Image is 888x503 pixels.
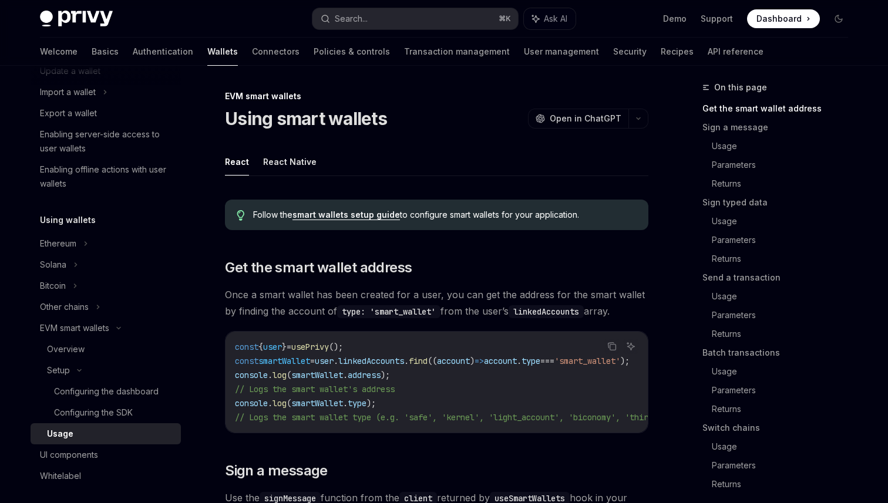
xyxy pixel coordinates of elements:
[335,12,368,26] div: Search...
[708,38,763,66] a: API reference
[470,356,475,366] span: )
[712,137,857,156] a: Usage
[334,356,338,366] span: .
[312,8,518,29] button: Search...⌘K
[702,99,857,118] a: Get the smart wallet address
[484,356,517,366] span: account
[31,124,181,159] a: Enabling server-side access to user wallets
[475,356,484,366] span: =>
[287,398,291,409] span: (
[348,370,381,380] span: address
[225,108,387,129] h1: Using smart wallets
[47,342,85,356] div: Overview
[613,38,647,66] a: Security
[554,356,620,366] span: 'smart_wallet'
[661,38,694,66] a: Recipes
[225,461,328,480] span: Sign a message
[92,38,119,66] a: Basics
[31,465,181,487] a: Whitelabel
[310,356,315,366] span: =
[225,286,648,319] span: Once a smart wallet has been created for a user, you can get the address for the smart wallet by ...
[40,300,89,314] div: Other chains
[225,258,412,277] span: Get the smart wallet address
[225,148,249,175] button: React
[235,356,258,366] span: const
[712,475,857,494] a: Returns
[404,38,510,66] a: Transaction management
[712,456,857,475] a: Parameters
[701,13,733,25] a: Support
[712,325,857,343] a: Returns
[291,370,343,380] span: smartWallet
[225,90,648,102] div: EVM smart wallets
[329,342,343,352] span: ();
[282,342,287,352] span: }
[540,356,554,366] span: ===
[524,8,576,29] button: Ask AI
[40,321,109,335] div: EVM smart wallets
[291,398,343,409] span: smartWallet
[207,38,238,66] a: Wallets
[712,362,857,381] a: Usage
[292,210,400,220] a: smart wallets setup guide
[273,398,287,409] span: log
[40,106,97,120] div: Export a wallet
[314,38,390,66] a: Policies & controls
[509,305,584,318] code: linkedAccounts
[237,210,245,221] svg: Tip
[315,356,334,366] span: user
[712,306,857,325] a: Parameters
[40,213,96,227] h5: Using wallets
[404,356,409,366] span: .
[712,287,857,306] a: Usage
[40,85,96,99] div: Import a wallet
[263,148,317,175] button: React Native
[499,14,511,23] span: ⌘ K
[235,412,794,423] span: // Logs the smart wallet type (e.g. 'safe', 'kernel', 'light_account', 'biconomy', 'thirdweb', 'c...
[712,381,857,400] a: Parameters
[702,118,857,137] a: Sign a message
[712,156,857,174] a: Parameters
[381,370,390,380] span: );
[31,444,181,465] a: UI components
[343,370,348,380] span: .
[517,356,522,366] span: .
[40,38,78,66] a: Welcome
[40,469,81,483] div: Whitelabel
[702,418,857,437] a: Switch chains
[40,258,66,272] div: Solana
[348,398,366,409] span: type
[712,212,857,231] a: Usage
[338,356,404,366] span: linkedAccounts
[712,400,857,418] a: Returns
[40,127,174,156] div: Enabling server-side access to user wallets
[40,11,113,27] img: dark logo
[747,9,820,28] a: Dashboard
[40,279,66,293] div: Bitcoin
[428,356,437,366] span: ((
[263,342,282,352] span: user
[714,80,767,94] span: On this page
[54,384,159,399] div: Configuring the dashboard
[522,356,540,366] span: type
[366,398,376,409] span: );
[31,402,181,423] a: Configuring the SDK
[253,209,637,221] span: Follow the to configure smart wallets for your application.
[409,356,428,366] span: find
[712,174,857,193] a: Returns
[258,356,310,366] span: smartWallet
[702,268,857,287] a: Send a transaction
[544,13,567,25] span: Ask AI
[437,356,470,366] span: account
[133,38,193,66] a: Authentication
[273,370,287,380] span: log
[287,342,291,352] span: =
[620,356,630,366] span: );
[604,339,620,354] button: Copy the contents from the code block
[268,370,273,380] span: .
[40,163,174,191] div: Enabling offline actions with user wallets
[550,113,621,124] span: Open in ChatGPT
[291,342,329,352] span: usePrivy
[702,343,857,362] a: Batch transactions
[712,437,857,456] a: Usage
